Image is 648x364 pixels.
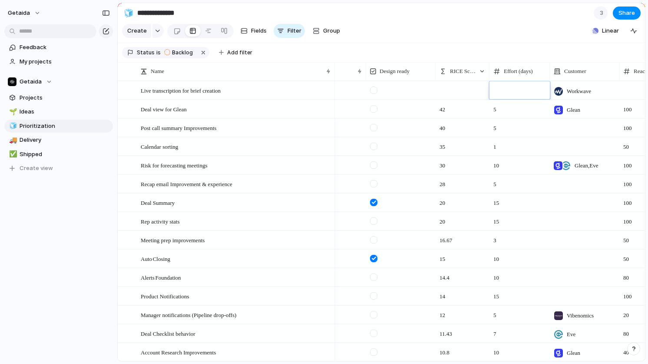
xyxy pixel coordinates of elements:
[20,43,110,52] span: Feedback
[274,24,305,38] button: Filter
[8,136,17,144] button: 🚚
[8,9,30,17] span: getaida
[490,100,549,114] span: 5
[141,197,175,207] span: Deal Summary
[567,311,594,320] span: Vibenomics
[575,161,598,170] span: Glean , Eve
[567,349,580,357] span: Glean
[31,39,81,48] div: [PERSON_NAME]
[490,119,549,133] span: 5
[490,213,549,226] span: 15
[20,164,53,173] span: Create view
[490,175,549,189] span: 5
[141,272,181,282] span: Alerts Foundation
[436,325,456,338] span: 11.43
[436,119,449,133] span: 40
[141,123,216,133] span: Post call summary Improvements
[490,325,549,338] span: 7
[155,48,162,57] button: is
[4,162,113,175] button: Create view
[152,3,168,19] div: Close
[436,213,449,226] span: 20
[490,194,549,207] span: 15
[4,105,113,118] div: 🌱Ideas
[436,231,456,245] span: 16.67
[251,27,267,35] span: Fields
[9,149,15,159] div: ✅
[4,148,113,161] a: ✅Shipped
[490,344,549,357] span: 10
[20,94,110,102] span: Projects
[436,306,449,320] span: 12
[4,91,113,104] a: Projects
[122,24,151,38] button: Create
[4,6,45,20] button: getaida
[141,160,207,170] span: Risk for forecasting meetings
[64,4,111,19] h1: Messages
[490,250,549,264] span: 10
[127,27,147,35] span: Create
[141,328,195,338] span: Deal Checklist behavior
[102,71,126,80] div: • [DATE]
[436,250,449,264] span: 15
[602,27,619,35] span: Linear
[490,157,549,170] span: 10
[214,47,258,59] button: Add filter
[172,49,193,57] span: Backlog
[490,231,549,245] span: 3
[162,48,198,57] button: Backlog
[40,275,134,292] button: Send us a message
[490,269,549,282] span: 10
[4,134,113,147] a: 🚚Delivery
[20,77,42,86] span: Getaida
[613,7,641,20] button: Share
[323,27,340,35] span: Group
[10,63,27,80] img: Profile image for Christian
[436,269,453,282] span: 14.4
[4,55,113,68] a: My projects
[436,157,449,170] span: 30
[141,104,187,114] span: Deal view for Glean
[8,150,17,159] button: ✅
[288,27,301,35] span: Filter
[20,107,110,116] span: Ideas
[380,67,410,76] span: Design ready
[567,87,591,96] span: Workwave
[20,150,110,159] span: Shipped
[9,107,15,117] div: 🌱
[20,57,110,66] span: My projects
[436,100,449,114] span: 42
[141,141,178,151] span: Calendar sorting
[490,287,549,301] span: 15
[122,6,136,20] button: 🧊
[141,310,236,320] span: Manager notifications (Pipeline drop-offs)
[490,138,549,151] span: 1
[436,194,449,207] span: 20
[567,330,575,339] span: Eve
[10,30,27,48] img: Profile image for Simon
[227,49,252,57] span: Add filter
[567,106,580,114] span: Glean
[141,347,216,357] span: Account Research Improvements
[504,67,533,76] span: Effort (days)
[589,24,622,37] button: Linear
[436,138,449,151] span: 35
[20,136,110,144] span: Delivery
[31,63,325,70] span: Let me invite you to our Slack Connect and I can give you setup instructions for the new product
[564,67,586,76] span: Customer
[141,254,170,264] span: Auto Closing
[8,122,17,130] button: 🧊
[436,344,453,357] span: 10.8
[308,24,344,38] button: Group
[9,121,15,131] div: 🧊
[4,120,113,133] div: 🧊Prioritization
[31,31,178,38] span: Also is there an easy way to setup Rice Scoring?
[450,67,476,76] span: RICE Score
[237,24,270,38] button: Fields
[124,7,133,19] div: 🧊
[141,216,180,226] span: Rep activity stats
[600,9,606,17] span: 3
[141,291,189,301] span: Product Notifications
